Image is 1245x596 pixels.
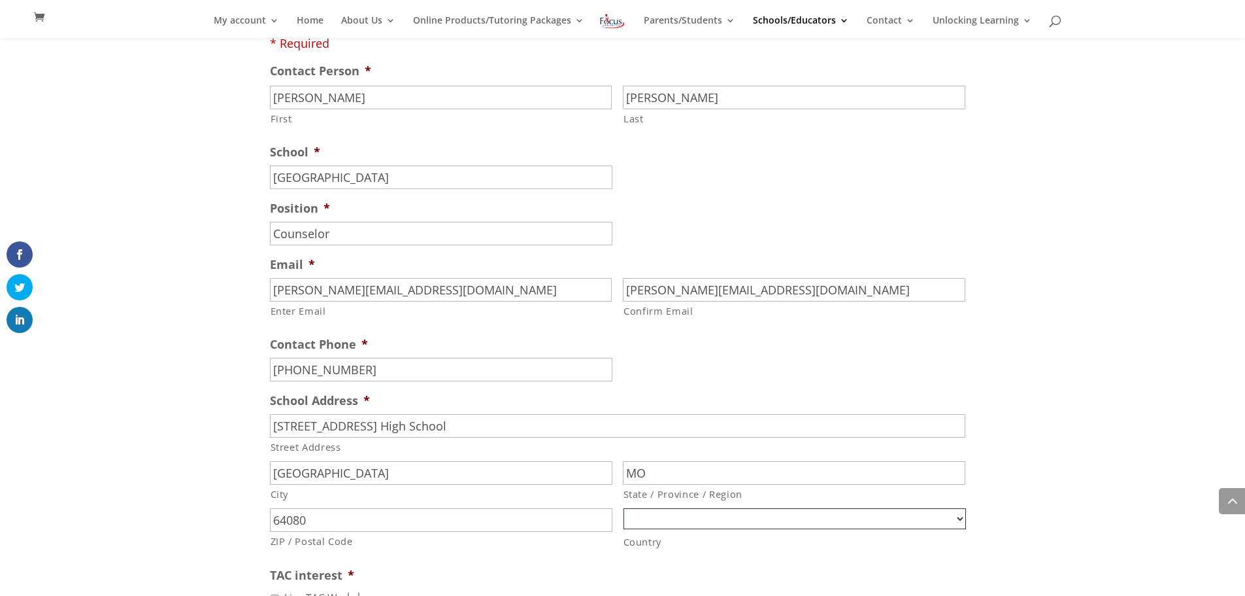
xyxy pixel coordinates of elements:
[5,54,1240,66] div: Move To ...
[271,438,965,455] label: Street Address
[623,533,965,550] label: Country
[5,17,121,31] input: Search outlines
[623,302,965,319] label: Confirm Email
[271,302,612,319] label: Enter Email
[270,201,330,216] label: Position
[270,337,368,352] label: Contact Phone
[5,78,1240,90] div: Options
[413,16,584,38] a: Online Products/Tutoring Packages
[271,533,612,550] label: ZIP / Postal Code
[5,5,273,17] div: Home
[271,485,612,502] label: City
[270,568,354,583] label: TAC interest
[623,110,965,127] label: Last
[753,16,849,38] a: Schools/Educators
[5,31,1240,43] div: Sort A > Z
[867,16,915,38] a: Contact
[271,110,612,127] label: First
[270,35,329,51] span: * Required
[5,66,1240,78] div: Delete
[5,43,1240,54] div: Sort New > Old
[341,16,395,38] a: About Us
[5,90,1240,101] div: Sign out
[270,145,320,160] label: School
[270,63,371,79] label: Contact Person
[599,12,626,31] img: Focus on Learning
[644,16,735,38] a: Parents/Students
[214,16,279,38] a: My account
[270,393,370,408] label: School Address
[297,16,324,38] a: Home
[270,257,315,272] label: Email
[623,485,965,502] label: State / Province / Region
[933,16,1032,38] a: Unlocking Learning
